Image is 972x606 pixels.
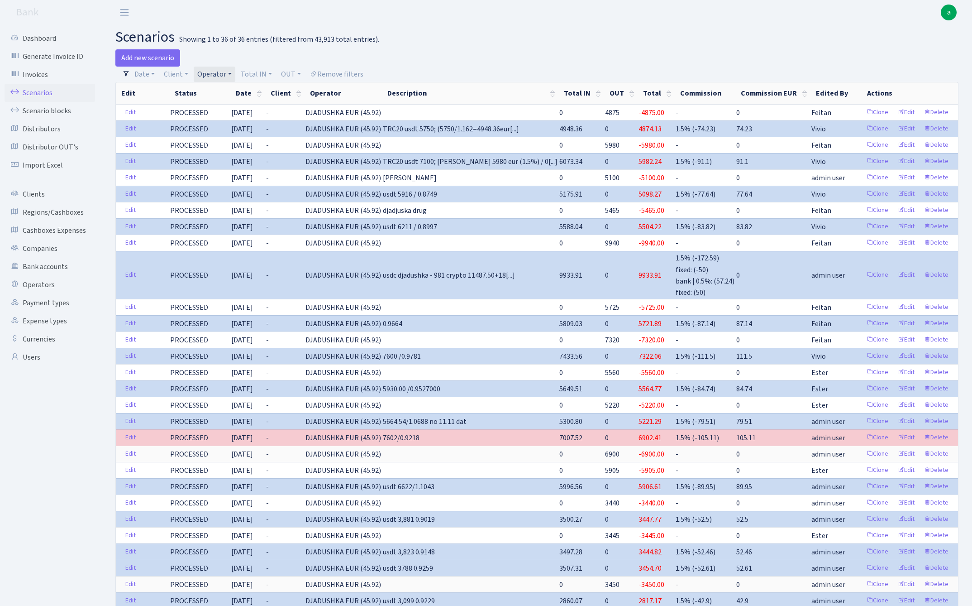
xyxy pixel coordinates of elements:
[894,512,919,526] a: Edit
[920,236,953,250] a: Delete
[894,236,919,250] a: Edit
[862,187,892,201] a: Clone
[305,319,381,329] span: DJADUSHKA EUR (45.92)
[862,398,892,412] a: Clone
[894,187,919,201] a: Edit
[920,122,953,136] a: Delete
[638,206,664,216] span: -5465.00
[638,319,662,329] span: 5721.89
[170,335,208,345] span: PROCESSED
[894,203,919,217] a: Edit
[811,189,826,200] span: Vivio
[121,366,140,380] a: Edit
[920,463,953,477] a: Delete
[811,238,831,249] span: Feitan
[383,319,402,329] span: 0.9664
[862,122,892,136] a: Clone
[920,496,953,510] a: Delete
[266,189,269,199] span: -
[894,561,919,575] a: Edit
[920,349,953,363] a: Delete
[862,529,892,543] a: Clone
[231,189,253,199] span: [DATE]
[638,157,662,167] span: 5982.24
[559,206,563,216] span: 0
[736,270,740,280] span: 0
[638,108,664,118] span: -4875.00
[676,303,678,313] span: -
[305,157,381,167] span: DJADUSHKA EUR (45.92)
[383,173,437,183] span: [PERSON_NAME]
[121,317,140,331] a: Edit
[894,106,919,120] a: Edit
[862,317,892,331] a: Clone
[811,205,831,216] span: Feitan
[862,577,892,592] a: Clone
[559,319,582,329] span: 5809.03
[920,203,953,217] a: Delete
[862,349,892,363] a: Clone
[121,382,140,396] a: Edit
[131,67,158,82] a: Date
[676,173,678,183] span: -
[605,157,609,167] span: 0
[266,140,269,150] span: -
[277,67,305,82] a: OUT
[306,67,367,82] a: Remove filters
[383,189,437,199] span: usdt 5916 / 0.8749
[231,270,253,280] span: [DATE]
[920,512,953,526] a: Delete
[121,431,140,445] a: Edit
[605,173,619,183] span: 5100
[170,173,208,183] span: PROCESSED
[862,463,892,477] a: Clone
[736,238,740,248] span: 0
[160,67,192,82] a: Client
[894,333,919,347] a: Edit
[894,349,919,363] a: Edit
[169,82,230,104] th: Status
[266,157,269,167] span: -
[894,171,919,185] a: Edit
[5,312,95,330] a: Expense types
[121,106,140,120] a: Edit
[170,319,208,329] span: PROCESSED
[121,463,140,477] a: Edit
[115,27,175,48] span: scenarios
[736,140,740,150] span: 0
[894,529,919,543] a: Edit
[894,577,919,592] a: Edit
[170,351,208,361] span: PROCESSED
[383,157,557,167] span: TRC20 usdt 7100; [PERSON_NAME] 5980 eur (1.5%) / 0[...]
[638,189,662,199] span: 5098.27
[266,124,269,134] span: -
[170,222,208,232] span: PROCESSED
[231,157,253,167] span: [DATE]
[894,268,919,282] a: Edit
[920,561,953,575] a: Delete
[121,349,140,363] a: Edit
[605,189,609,199] span: 0
[5,138,95,156] a: Distributor OUT's
[811,335,831,346] span: Feitan
[266,335,269,345] span: -
[305,206,381,216] span: DJADUSHKA EUR (45.92)
[920,431,953,445] a: Delete
[862,545,892,559] a: Clone
[170,157,208,167] span: PROCESSED
[920,382,953,396] a: Delete
[113,5,136,20] button: Toggle navigation
[559,222,582,232] span: 5588.04
[862,496,892,510] a: Clone
[115,49,180,67] a: Add new scenario
[862,366,892,380] a: Clone
[920,545,953,559] a: Delete
[383,206,427,216] span: djadjuska drug
[920,220,953,234] a: Delete
[121,122,140,136] a: Edit
[736,124,752,134] span: 74.23
[862,512,892,526] a: Clone
[736,108,740,118] span: 0
[920,268,953,282] a: Delete
[170,303,208,313] span: PROCESSED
